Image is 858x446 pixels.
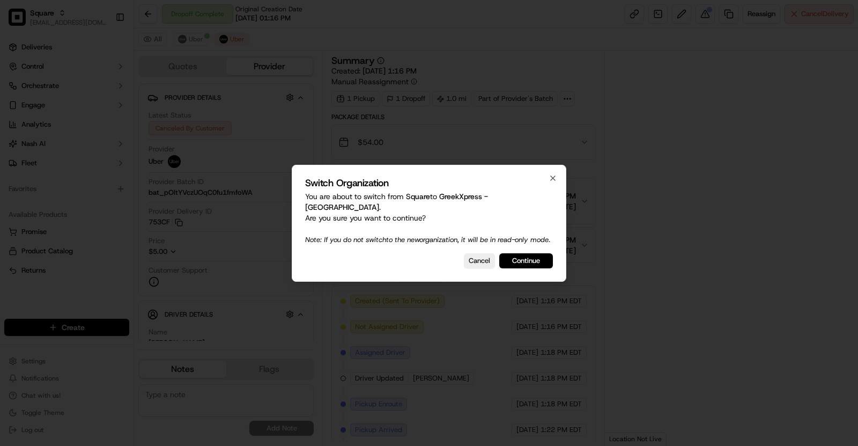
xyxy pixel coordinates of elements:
[464,253,495,268] button: Cancel
[305,191,553,245] p: You are about to switch from to . Are you sure you want to continue?
[305,235,550,244] span: Note: If you do not switch to the new organization, it will be in read-only mode.
[499,253,553,268] button: Continue
[305,178,553,188] h2: Switch Organization
[406,192,430,201] span: Square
